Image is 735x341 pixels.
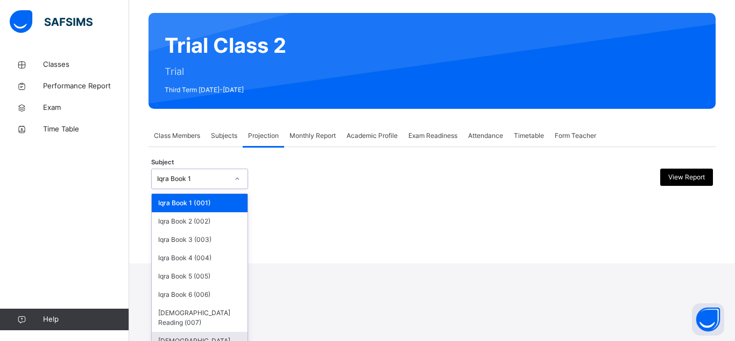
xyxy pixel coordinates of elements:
span: Performance Report [43,81,129,92]
div: Iqra Book 4 (004) [152,249,248,267]
div: Iqra Book 3 (003) [152,231,248,249]
span: Monthly Report [289,131,336,141]
span: Subjects [211,131,237,141]
div: Iqra Book 6 (006) [152,286,248,304]
span: Classes [43,59,129,70]
img: safsims [10,10,93,33]
div: Iqra Book 1 [157,174,228,184]
span: Form Teacher [555,131,596,141]
div: Iqra Book 1 (001) [152,194,248,212]
span: Exam [43,102,129,113]
span: Time Table [43,124,129,135]
div: [DEMOGRAPHIC_DATA] Reading (007) [152,304,248,332]
span: Projection [248,131,279,141]
span: Exam Readiness [408,131,457,141]
span: Academic Profile [347,131,398,141]
div: Iqra Book 5 (005) [152,267,248,286]
span: Help [43,314,129,325]
div: Iqra Book 2 (002) [152,212,248,231]
span: Timetable [514,131,544,141]
button: Open asap [692,303,724,336]
span: Attendance [468,131,503,141]
span: Subject [151,158,174,167]
span: View Report [668,172,705,182]
span: Class Members [154,131,200,141]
